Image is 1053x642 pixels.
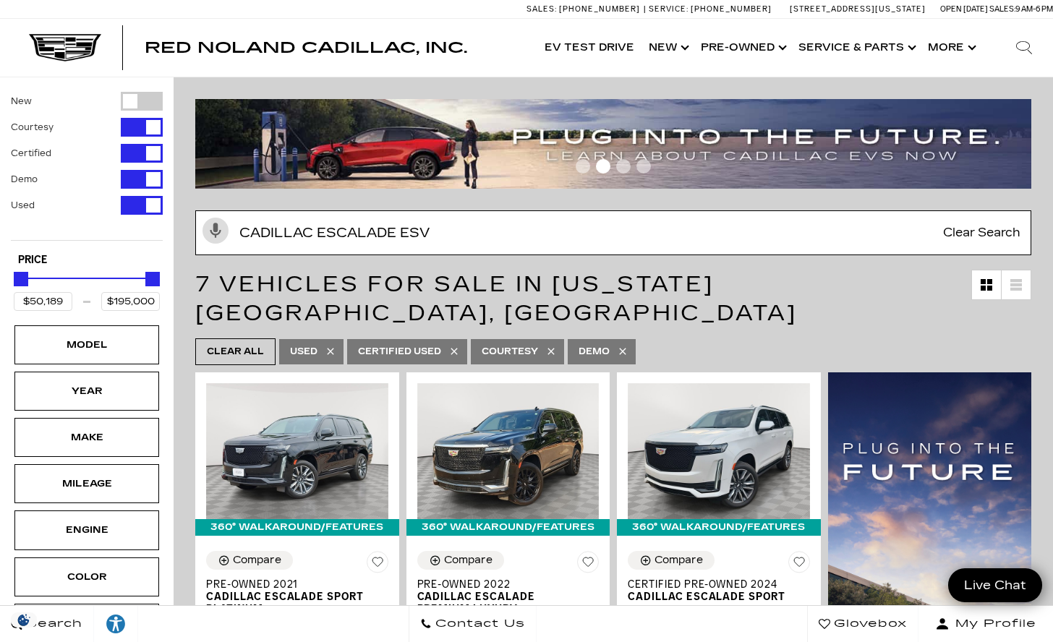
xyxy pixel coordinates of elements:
[616,159,631,174] span: Go to slide 3
[950,614,1036,634] span: My Profile
[417,578,589,591] span: Pre-Owned 2022
[290,343,317,361] span: Used
[791,19,921,77] a: Service & Parts
[537,19,641,77] a: EV Test Drive
[417,383,600,520] img: 2022 Cadillac Escalade Premium Luxury
[957,577,1033,594] span: Live Chat
[195,99,1031,189] img: ev-blog-post-banners4
[7,612,40,628] section: Click to Open Cookie Consent Modal
[644,5,775,13] a: Service: [PHONE_NUMBER]
[417,551,504,570] button: Compare Vehicle
[51,522,123,538] div: Engine
[995,19,1053,77] div: Search
[972,270,1001,299] a: Grid View
[628,603,810,616] div: Stock : UC264613
[14,325,159,364] div: ModelModel
[101,292,160,311] input: Maximum
[694,19,791,77] a: Pre-Owned
[596,159,610,174] span: Go to slide 2
[948,568,1042,602] a: Live Chat
[628,578,799,591] span: Certified Pre-Owned 2024
[655,554,703,567] div: Compare
[649,4,688,14] span: Service:
[195,271,797,326] span: 7 Vehicles for Sale in [US_STATE][GEOGRAPHIC_DATA], [GEOGRAPHIC_DATA]
[18,254,155,267] h5: Price
[936,211,1028,254] span: Clear Search
[628,591,799,603] span: Cadillac Escalade Sport
[145,272,160,286] div: Maximum Price
[830,614,907,634] span: Glovebox
[14,418,159,457] div: MakeMake
[202,218,229,244] svg: Click to toggle on voice search
[145,39,467,56] span: Red Noland Cadillac, Inc.
[233,554,281,567] div: Compare
[617,519,821,535] div: 360° WalkAround/Features
[807,606,918,642] a: Glovebox
[29,34,101,61] img: Cadillac Dark Logo with Cadillac White Text
[195,519,399,535] div: 360° WalkAround/Features
[577,551,599,578] button: Save Vehicle
[918,606,1053,642] button: Open user profile menu
[444,554,493,567] div: Compare
[417,591,589,615] span: Cadillac Escalade Premium Luxury
[14,272,28,286] div: Minimum Price
[7,612,40,628] img: Opt-Out Icon
[628,383,810,520] img: 2024 Cadillac Escalade Sport
[51,337,123,353] div: Model
[14,372,159,411] div: YearYear
[636,159,651,174] span: Go to slide 4
[22,614,82,634] span: Search
[788,551,810,578] button: Save Vehicle
[145,40,467,55] a: Red Noland Cadillac, Inc.
[206,591,378,615] span: Cadillac Escalade Sport Platinum
[921,19,981,77] button: More
[11,172,38,187] label: Demo
[367,551,388,578] button: Save Vehicle
[526,5,644,13] a: Sales: [PHONE_NUMBER]
[11,146,51,160] label: Certified
[51,569,123,585] div: Color
[989,4,1015,14] span: Sales:
[206,578,378,591] span: Pre-Owned 2021
[14,557,159,596] div: ColorColor
[11,120,54,134] label: Courtesy
[94,606,138,642] a: Explore your accessibility options
[628,578,810,603] a: Certified Pre-Owned 2024Cadillac Escalade Sport
[559,4,640,14] span: [PHONE_NUMBER]
[51,383,123,399] div: Year
[206,578,388,615] a: Pre-Owned 2021Cadillac Escalade Sport Platinum
[1015,4,1053,14] span: 9 AM-6 PM
[432,614,525,634] span: Contact Us
[11,94,32,108] label: New
[579,343,610,361] span: Demo
[94,613,137,635] div: Explore your accessibility options
[406,519,610,535] div: 360° WalkAround/Features
[691,4,772,14] span: [PHONE_NUMBER]
[206,383,388,520] img: 2021 Cadillac Escalade Sport Platinum
[790,4,926,14] a: [STREET_ADDRESS][US_STATE]
[14,292,72,311] input: Minimum
[14,267,160,311] div: Price
[51,429,123,445] div: Make
[641,19,694,77] a: New
[206,551,293,570] button: Compare Vehicle
[358,343,441,361] span: Certified Used
[940,4,988,14] span: Open [DATE]
[409,606,537,642] a: Contact Us
[195,210,1031,255] input: Search Inventory
[14,464,159,503] div: MileageMileage
[11,198,35,213] label: Used
[417,578,600,615] a: Pre-Owned 2022Cadillac Escalade Premium Luxury
[526,4,557,14] span: Sales:
[207,343,264,361] span: Clear All
[576,159,590,174] span: Go to slide 1
[11,92,163,240] div: Filter by Vehicle Type
[51,476,123,492] div: Mileage
[14,510,159,549] div: EngineEngine
[482,343,538,361] span: Courtesy
[628,551,715,570] button: Compare Vehicle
